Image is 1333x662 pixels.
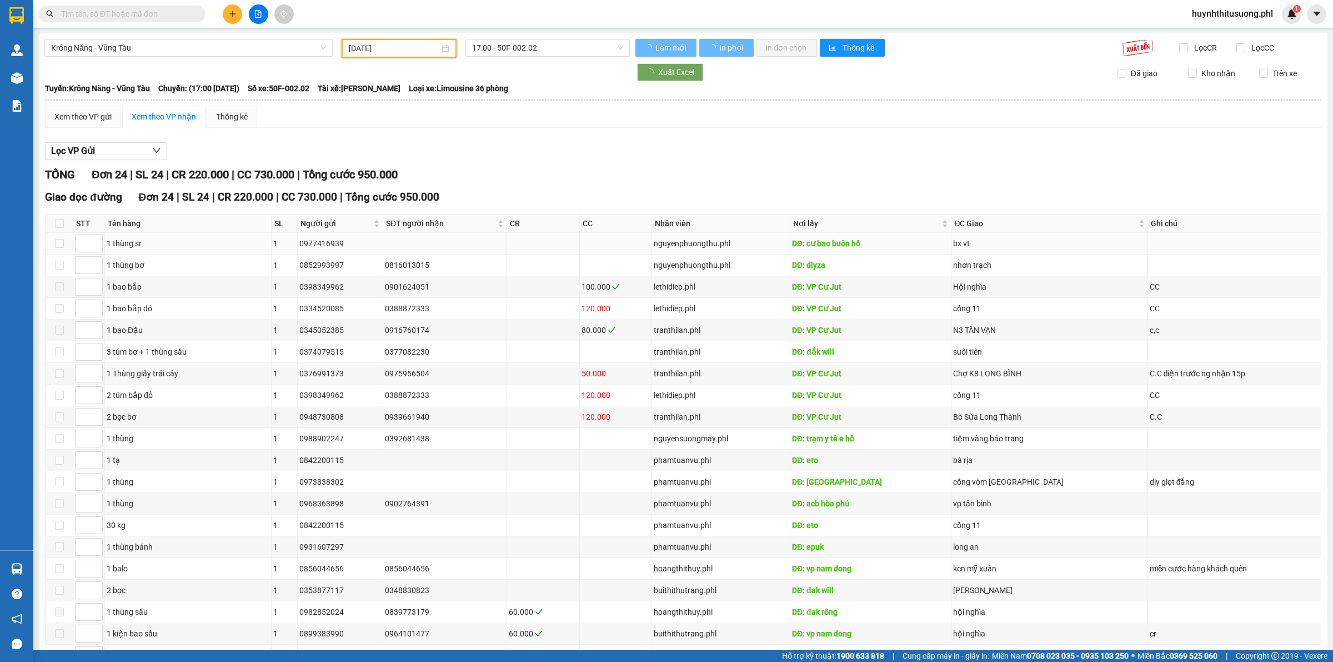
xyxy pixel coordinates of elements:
[953,497,1145,510] div: vp tân bình
[654,497,788,510] div: phamtuanvu.phl
[299,541,381,553] div: 0931607297
[9,7,24,24] img: logo-vxr
[273,259,295,271] div: 1
[1295,5,1299,13] span: 1
[349,42,439,54] input: 13/08/2025
[654,519,788,531] div: phamtuanvu.phl
[953,649,1145,661] div: cx số 10
[299,476,381,488] div: 0973838302
[107,563,269,575] div: 1 balo
[273,649,295,661] div: 1
[300,217,372,230] span: Người gửi
[1150,389,1319,401] div: CC
[792,281,949,293] div: DĐ: VP Cư Jut
[273,432,295,445] div: 1
[232,168,234,181] span: |
[792,476,949,488] div: DĐ: [GEOGRAPHIC_DATA]
[385,324,505,336] div: 0916760174
[953,628,1145,640] div: hội nghĩa
[303,168,398,181] span: Tổng cước 950.000
[273,563,295,575] div: 1
[383,623,507,645] td: 0964101477
[237,168,294,181] span: CC 730.000
[11,44,23,56] img: warehouse-icon
[385,584,505,596] div: 0348830823
[299,237,381,250] div: 0977416939
[756,39,817,57] button: In đơn chọn
[385,497,505,510] div: 0902764391
[297,168,300,181] span: |
[1170,651,1217,660] strong: 0369 525 060
[992,650,1129,662] span: Miền Nam
[509,606,577,618] div: 60.000
[792,649,949,661] div: DĐ: vp nam dong
[299,259,381,271] div: 0852993997
[383,558,507,580] td: 0856044656
[172,168,229,181] span: CR 220.000
[385,628,505,640] div: 0964101477
[385,281,505,293] div: 0901624051
[218,191,273,203] span: CR 220.000
[792,563,949,575] div: DĐ: vp nam dong
[280,10,288,18] span: aim
[107,237,269,250] div: 1 thùng sr
[654,628,788,640] div: buithithutrang.phl
[45,84,150,93] b: Tuyến: Krông Năng - Vũng Tàu
[953,454,1145,466] div: bà rịa
[829,44,838,53] span: bar-chart
[385,367,505,380] div: 0975956504
[580,215,652,233] th: CC
[654,649,788,661] div: buithithutrang.phl
[223,4,242,24] button: plus
[385,259,505,271] div: 0816013015
[793,217,940,230] span: Nơi lấy
[582,302,650,315] div: 120.000
[273,302,295,315] div: 1
[383,493,507,515] td: 0902764391
[582,411,650,423] div: 120.000
[130,168,133,181] span: |
[107,259,269,271] div: 1 thùng bơ
[1150,281,1319,293] div: CC
[655,42,688,54] span: Làm mới
[792,497,949,510] div: DĐ: acb hòa phú
[953,302,1145,315] div: cổng 11
[385,411,505,423] div: 0939661940
[273,584,295,596] div: 1
[158,82,239,94] span: Chuyến: (17:00 [DATE])
[282,191,337,203] span: CC 730.000
[953,541,1145,553] div: long an
[792,584,949,596] div: DĐ: đak will
[1150,302,1319,315] div: CC
[299,497,381,510] div: 0968363898
[107,454,269,466] div: 1 tạ
[273,324,295,336] div: 1
[383,580,507,601] td: 0348830823
[1027,651,1129,660] strong: 0708 023 035 - 0935 103 250
[107,281,269,293] div: 1 bao bắp
[792,259,949,271] div: DĐ: dlyza
[953,389,1145,401] div: cổng 11
[107,302,269,315] div: 1 bao bắp đỏ
[635,39,696,57] button: Làm mới
[1183,7,1282,21] span: huynhthitusuong.phl
[792,606,949,618] div: DĐ: đak rông
[383,276,507,298] td: 0901624051
[658,66,694,78] span: Xuất Excel
[177,191,179,203] span: |
[385,649,505,661] div: 0968529327
[1150,563,1319,575] div: miễn cước hàng khách quên
[73,215,105,233] th: STT
[1150,367,1319,380] div: C.C điện trước ng nhận 15p
[299,281,381,293] div: 0398349962
[1247,42,1276,54] span: Lọc CC
[582,324,650,336] div: 80.000
[299,454,381,466] div: 0842200115
[1126,67,1162,79] span: Đã giao
[792,389,949,401] div: DĐ: VP Cư Jut
[107,389,269,401] div: 2 túm bắp đỏ
[107,628,269,640] div: 1 kiện bao sầu
[345,191,439,203] span: Tổng cước 950.000
[299,302,381,315] div: 0334520085
[166,168,169,181] span: |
